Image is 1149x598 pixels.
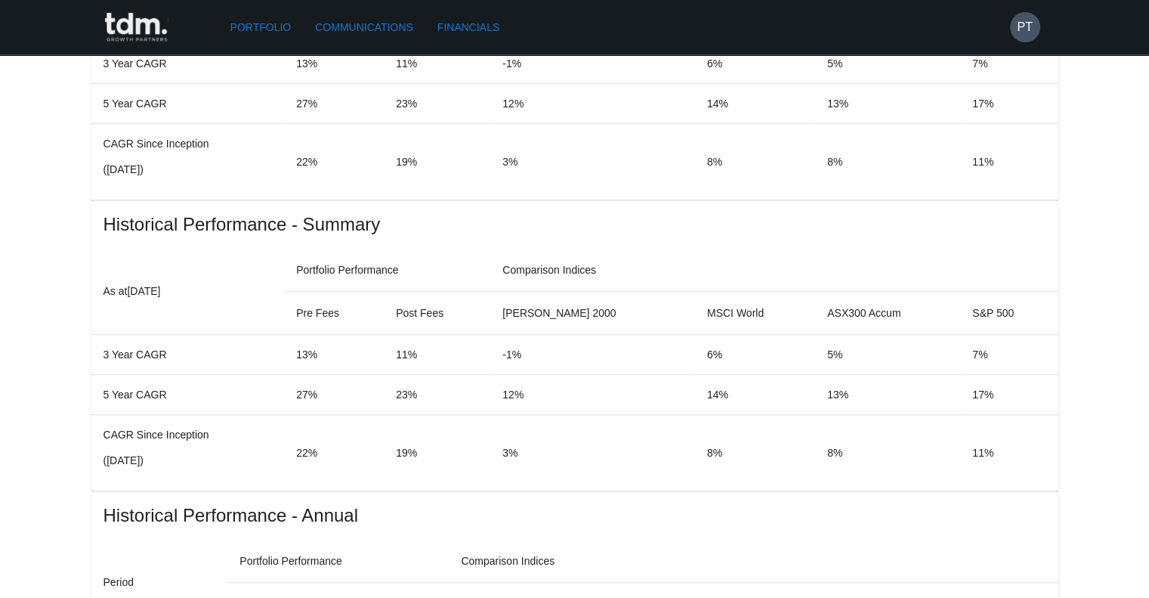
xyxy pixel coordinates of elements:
td: 27% [284,83,384,123]
td: 17% [960,374,1058,414]
td: 8% [695,123,815,200]
td: 7% [960,43,1058,83]
th: ASX300 Accum [815,291,960,334]
p: As at [DATE] [103,282,273,300]
th: Pre Fees [284,291,384,334]
td: 11% [960,123,1058,200]
td: 11% [384,43,490,83]
td: CAGR Since Inception [91,414,285,491]
th: Comparison Indices [449,540,1058,583]
td: 19% [384,414,490,491]
td: 13% [815,83,960,123]
td: 8% [695,414,815,491]
a: Communications [309,14,419,42]
td: 11% [384,334,490,374]
td: 23% [384,83,490,123]
td: 11% [960,414,1058,491]
td: 6% [695,334,815,374]
th: S&P 500 [960,291,1058,334]
td: 3 Year CAGR [91,334,285,374]
td: 14% [695,374,815,414]
td: 3% [490,414,695,491]
a: Financials [431,14,505,42]
td: 5 Year CAGR [91,83,285,123]
p: ( [DATE] ) [103,453,273,468]
td: 5% [815,334,960,374]
td: 17% [960,83,1058,123]
td: 3 Year CAGR [91,43,285,83]
td: 7% [960,334,1058,374]
td: 27% [284,374,384,414]
td: 19% [384,123,490,200]
button: PT [1010,12,1040,42]
th: [PERSON_NAME] 2000 [490,291,695,334]
td: -1% [490,334,695,374]
span: Historical Performance - Summary [103,212,1046,237]
td: 3% [490,123,695,200]
td: 13% [284,43,384,83]
td: 14% [695,83,815,123]
td: -1% [490,43,695,83]
td: 6% [695,43,815,83]
td: 13% [284,334,384,374]
th: MSCI World [695,291,815,334]
td: 5% [815,43,960,83]
p: ( [DATE] ) [103,162,273,177]
td: 22% [284,414,384,491]
td: 13% [815,374,960,414]
th: Portfolio Performance [227,540,449,583]
td: CAGR Since Inception [91,123,285,200]
span: Historical Performance - Annual [103,503,1046,528]
th: Comparison Indices [490,249,1058,292]
td: 8% [815,123,960,200]
td: 12% [490,83,695,123]
td: 5 Year CAGR [91,374,285,414]
td: 12% [490,374,695,414]
td: 22% [284,123,384,200]
td: 8% [815,414,960,491]
th: Post Fees [384,291,490,334]
td: 23% [384,374,490,414]
th: Portfolio Performance [284,249,490,292]
h6: PT [1017,18,1032,36]
a: Portfolio [224,14,298,42]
